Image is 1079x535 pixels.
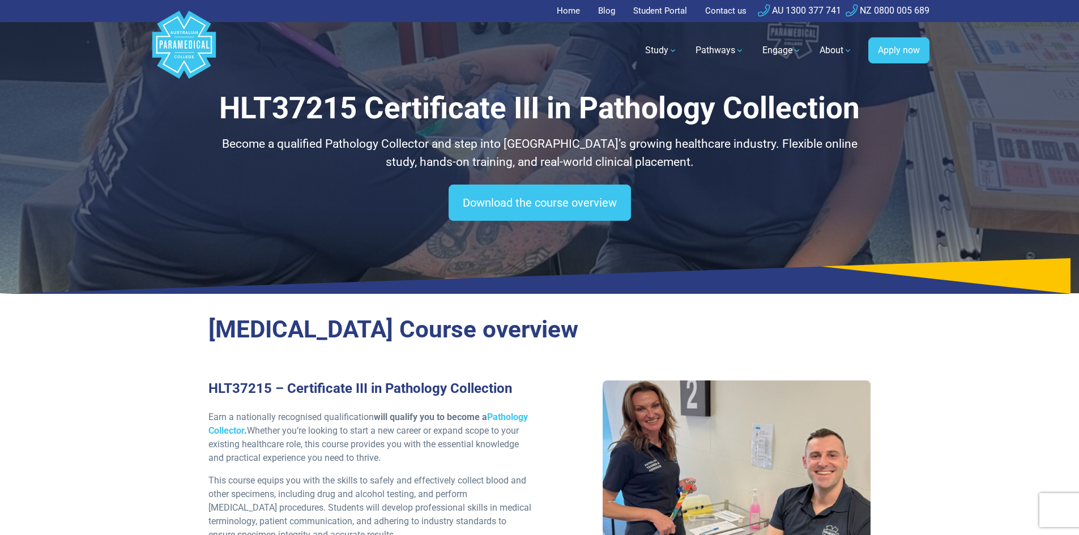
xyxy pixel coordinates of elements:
a: Download the course overview [449,185,631,221]
a: Pathology Collector [208,412,528,436]
a: About [813,35,859,66]
p: Earn a nationally recognised qualification Whether you’re looking to start a new career or expand... [208,410,533,465]
h2: [MEDICAL_DATA] Course overview [208,315,871,344]
h1: HLT37215 Certificate III in Pathology Collection [208,91,871,126]
a: NZ 0800 005 689 [846,5,929,16]
h3: HLT37215 – Certificate III in Pathology Collection [208,380,533,397]
a: Pathways [689,35,751,66]
a: Engage [756,35,808,66]
p: Become a qualified Pathology Collector and step into [GEOGRAPHIC_DATA]’s growing healthcare indus... [208,135,871,171]
a: Study [638,35,684,66]
a: Australian Paramedical College [150,22,218,79]
a: AU 1300 377 741 [758,5,841,16]
strong: will qualify you to become a . [208,412,528,436]
a: Apply now [868,37,929,63]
